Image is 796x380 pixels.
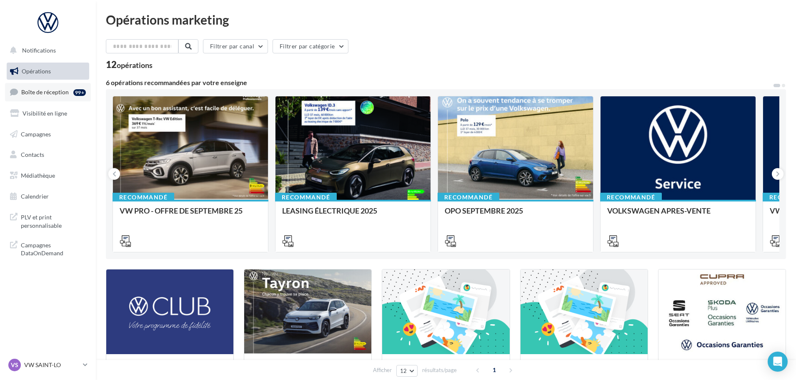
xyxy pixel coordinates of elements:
span: 1 [488,363,501,377]
a: Opérations [5,63,91,80]
div: Opérations marketing [106,13,786,26]
span: résultats/page [422,366,457,374]
span: PLV et print personnalisable [21,211,86,229]
span: Notifications [22,47,56,54]
a: Boîte de réception99+ [5,83,91,101]
span: VS [11,361,18,369]
div: 12 [106,60,153,69]
a: Médiathèque [5,167,91,184]
div: VW PRO - OFFRE DE SEPTEMBRE 25 [120,206,261,223]
div: Recommandé [600,193,662,202]
span: Médiathèque [21,172,55,179]
div: Recommandé [275,193,337,202]
span: Campagnes DataOnDemand [21,239,86,257]
div: LEASING ÉLECTRIQUE 2025 [282,206,424,223]
span: Boîte de réception [21,88,69,96]
a: PLV et print personnalisable [5,208,91,233]
a: Visibilité en ligne [5,105,91,122]
button: Filtrer par canal [203,39,268,53]
span: Campagnes [21,130,51,137]
div: 6 opérations recommandées par votre enseigne [106,79,773,86]
span: Visibilité en ligne [23,110,67,117]
div: 99+ [73,89,86,96]
a: Contacts [5,146,91,164]
button: Filtrer par catégorie [273,39,348,53]
div: Recommandé [113,193,174,202]
span: Opérations [22,68,51,75]
div: Recommandé [438,193,499,202]
button: 12 [396,365,418,377]
div: OPO SEPTEMBRE 2025 [445,206,586,223]
a: Campagnes [5,126,91,143]
p: VW SAINT-LO [24,361,80,369]
span: Contacts [21,151,44,158]
div: Open Intercom Messenger [768,352,788,372]
a: Calendrier [5,188,91,205]
div: opérations [117,61,153,69]
button: Notifications [5,42,88,59]
span: Afficher [373,366,392,374]
a: Campagnes DataOnDemand [5,236,91,261]
a: VS VW SAINT-LO [7,357,89,373]
div: VOLKSWAGEN APRES-VENTE [607,206,749,223]
span: 12 [400,367,407,374]
span: Calendrier [21,193,49,200]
